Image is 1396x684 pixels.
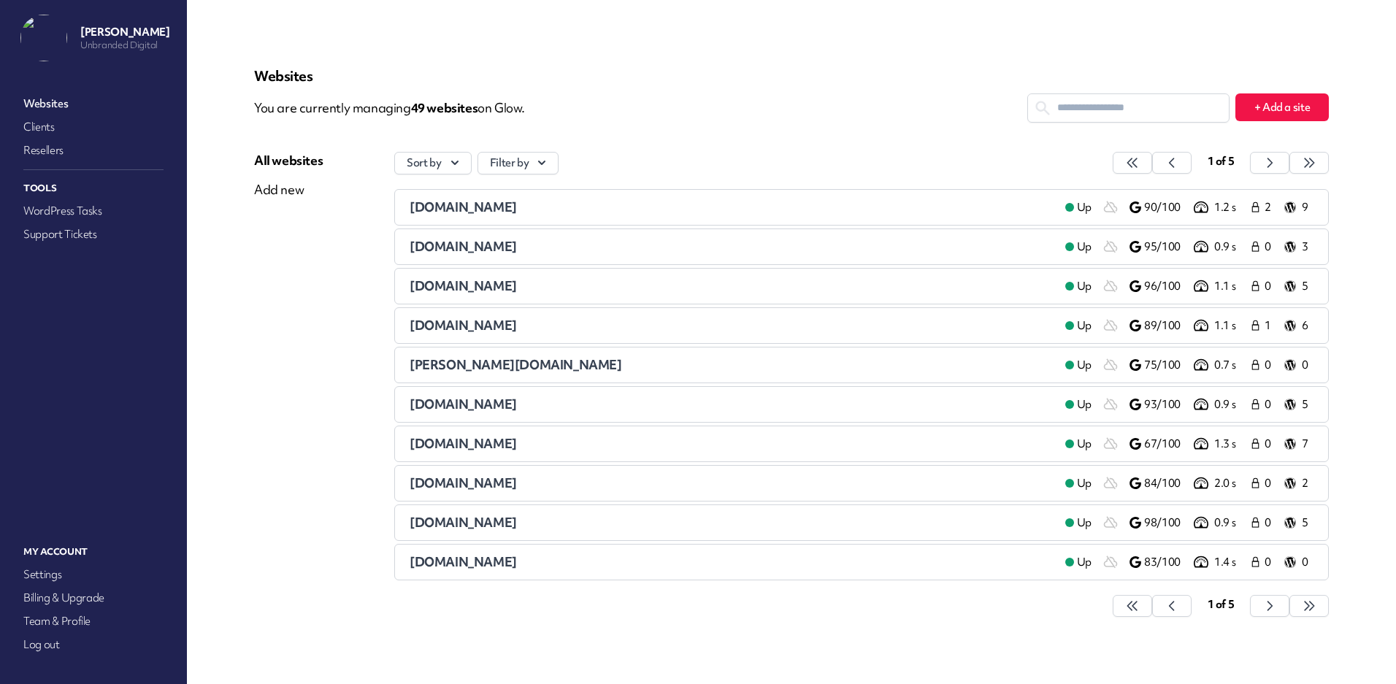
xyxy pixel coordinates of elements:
span: 2 [1265,200,1276,215]
a: 96/100 1.1 s [1130,277,1249,295]
a: 1 [1249,317,1278,334]
a: 5 [1284,277,1313,295]
p: 98/100 [1144,515,1191,531]
a: Settings [20,564,166,585]
p: 9 [1302,200,1313,215]
a: Up [1054,553,1103,571]
span: [DOMAIN_NAME] [410,553,517,570]
a: Up [1054,435,1103,453]
a: Billing & Upgrade [20,588,166,608]
p: 1.1 s [1214,279,1249,294]
p: 2.0 s [1214,476,1249,491]
a: 0 [1249,553,1278,571]
p: 0.9 s [1214,515,1249,531]
a: 2 [1284,474,1313,492]
span: 49 website [411,99,478,116]
span: 0 [1265,437,1276,452]
a: Clients [20,117,166,137]
p: [PERSON_NAME] [80,25,169,39]
span: Up [1077,397,1092,412]
span: 0 [1265,239,1276,255]
a: Websites [20,93,166,114]
a: 0 [1249,277,1278,295]
a: 7 [1284,435,1313,453]
span: Up [1077,279,1092,294]
p: 1.4 s [1214,555,1249,570]
span: 0 [1265,515,1276,531]
a: Up [1054,514,1103,531]
span: 1 of 5 [1208,597,1235,612]
p: 3 [1302,239,1313,255]
a: 5 [1284,396,1313,413]
p: 1.3 s [1214,437,1249,452]
a: 0 [1284,553,1313,571]
p: Tools [20,179,166,198]
p: 67/100 [1144,437,1191,452]
p: 75/100 [1144,358,1191,373]
a: 0 [1284,356,1313,374]
a: Support Tickets [20,224,166,245]
p: Websites [254,67,1329,85]
button: + Add a site [1235,93,1329,121]
a: 2 [1249,199,1278,216]
a: [DOMAIN_NAME] [410,553,1054,571]
span: Up [1077,555,1092,570]
a: [PERSON_NAME][DOMAIN_NAME] [410,356,1054,374]
span: [DOMAIN_NAME] [410,474,517,491]
p: 89/100 [1144,318,1191,334]
p: 1.1 s [1214,318,1249,334]
span: 0 [1265,397,1276,412]
p: 0.7 s [1214,358,1249,373]
span: Up [1077,239,1092,255]
a: 67/100 1.3 s [1130,435,1249,453]
p: 5 [1302,515,1313,531]
a: 89/100 1.1 s [1130,317,1249,334]
a: [DOMAIN_NAME] [410,277,1054,295]
iframe: chat widget [1335,626,1381,669]
p: My Account [20,542,166,561]
p: You are currently managing on Glow. [254,93,1027,123]
a: WordPress Tasks [20,201,166,221]
span: 0 [1265,358,1276,373]
span: 1 of 5 [1208,154,1235,169]
a: 6 [1284,317,1313,334]
span: [DOMAIN_NAME] [410,435,517,452]
a: Up [1054,356,1103,374]
span: 0 [1265,476,1276,491]
a: Log out [20,634,166,655]
a: [DOMAIN_NAME] [410,514,1054,531]
span: 0 [1265,279,1276,294]
a: Resellers [20,140,166,161]
p: 1.2 s [1214,200,1249,215]
p: 95/100 [1144,239,1191,255]
a: 90/100 1.2 s [1130,199,1249,216]
div: Add new [254,181,323,199]
p: 5 [1302,397,1313,412]
a: 0 [1249,435,1278,453]
p: 7 [1302,437,1313,452]
p: 93/100 [1144,397,1191,412]
a: 0 [1249,396,1278,413]
a: 9 [1284,199,1313,216]
a: Team & Profile [20,611,166,631]
span: 0 [1265,555,1276,570]
a: Up [1054,474,1103,492]
a: 0 [1249,474,1278,492]
p: 0 [1302,358,1313,373]
p: 84/100 [1144,476,1191,491]
a: Up [1054,238,1103,255]
a: 0 [1249,238,1278,255]
a: 0 [1249,356,1278,374]
a: 0 [1249,514,1278,531]
span: Up [1077,358,1092,373]
span: Up [1077,515,1092,531]
a: Up [1054,396,1103,413]
button: Filter by [478,152,559,174]
span: [DOMAIN_NAME] [410,199,517,215]
a: 5 [1284,514,1313,531]
p: Unbranded Digital [80,39,169,51]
